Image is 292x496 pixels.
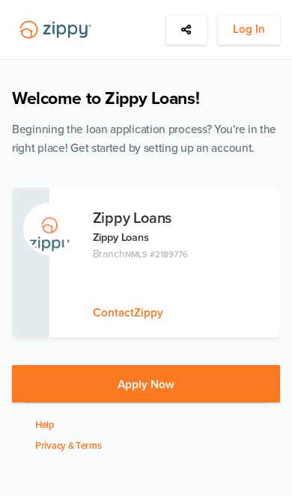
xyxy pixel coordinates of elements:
span: Branch [93,248,126,260]
span: Beginning the loan application process? You're in the right place! Get started by setting up an a... [12,123,276,155]
button: Log In [218,15,280,45]
span: NMLS #2189776 [125,249,187,260]
span: Log In [233,20,265,39]
button: Apply Now [12,365,280,402]
p: Zippy Loans [93,229,275,246]
h1: Welcome to Zippy Loans! [12,88,280,109]
button: ContactZippy [93,304,163,322]
h3: Zippy Loans [93,210,275,227]
a: Help [35,419,55,431]
a: Privacy & Terms [35,440,102,452]
img: Lender Logo [12,15,99,45]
